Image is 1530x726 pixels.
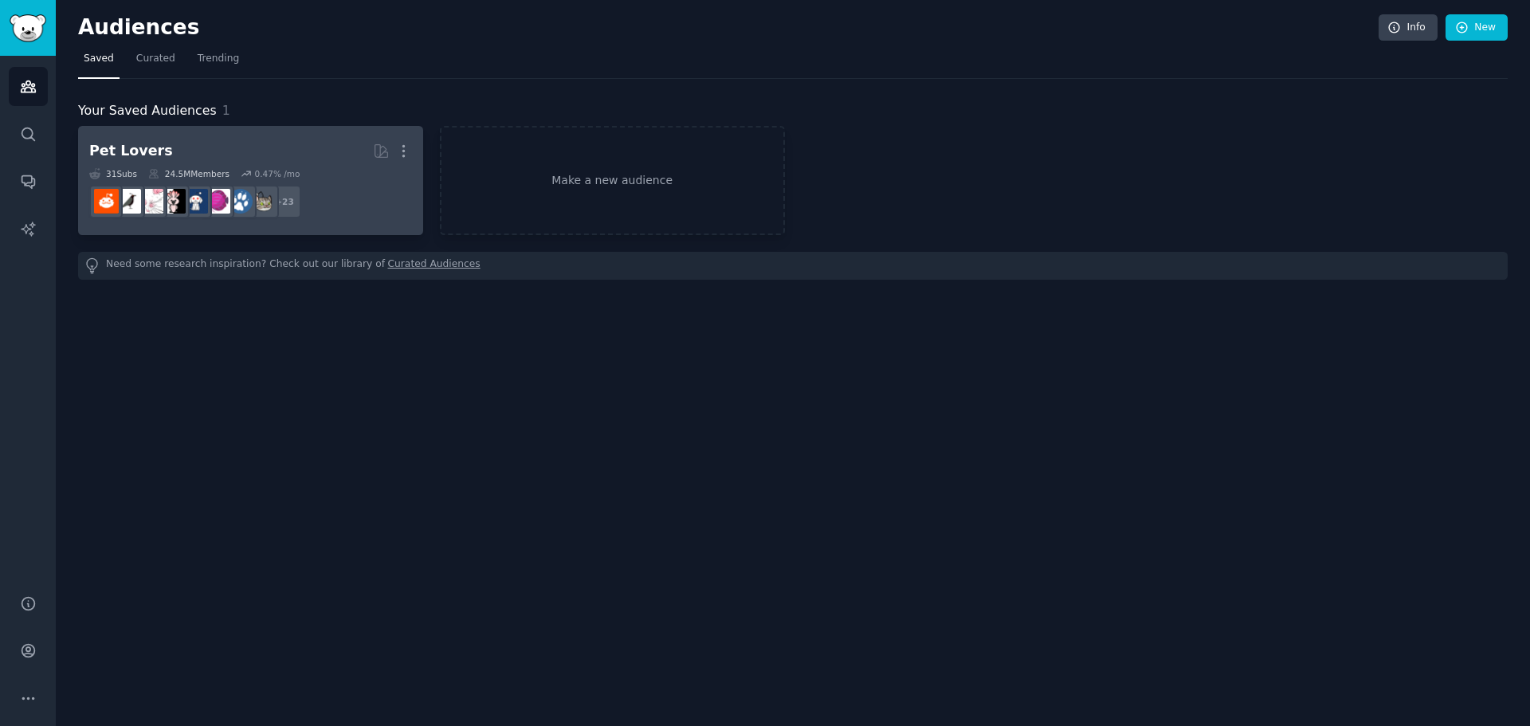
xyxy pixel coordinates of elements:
a: Pet Lovers31Subs24.5MMembers0.47% /mo+23catsdogsAquariumsdogswithjobsparrotsRATSbirdingBeardedDra... [78,126,423,235]
h2: Audiences [78,15,1379,41]
a: Saved [78,46,120,79]
span: Your Saved Audiences [78,101,217,121]
img: parrots [161,189,186,214]
img: cats [250,189,275,214]
a: Curated Audiences [388,257,481,274]
img: Aquariums [206,189,230,214]
a: Curated [131,46,181,79]
img: birding [116,189,141,214]
div: 31 Sub s [89,168,137,179]
div: 24.5M Members [148,168,229,179]
span: Curated [136,52,175,66]
div: Need some research inspiration? Check out our library of [78,252,1508,280]
a: New [1446,14,1508,41]
span: Saved [84,52,114,66]
img: dogs [228,189,253,214]
img: RATS [139,189,163,214]
a: Trending [192,46,245,79]
img: dogswithjobs [183,189,208,214]
div: Pet Lovers [89,141,173,161]
span: 1 [222,103,230,118]
img: GummySearch logo [10,14,46,42]
a: Make a new audience [440,126,785,235]
img: BeardedDragons [94,189,119,214]
a: Info [1379,14,1438,41]
div: 0.47 % /mo [254,168,300,179]
span: Trending [198,52,239,66]
div: + 23 [268,185,301,218]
